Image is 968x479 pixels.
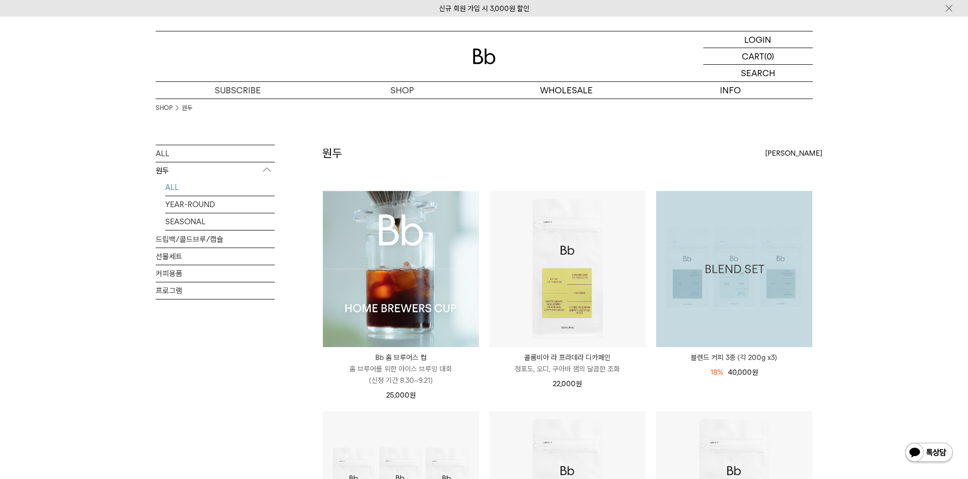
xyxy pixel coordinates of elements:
[752,368,758,377] span: 원
[156,162,275,180] p: 원두
[156,145,275,162] a: ALL
[904,442,954,465] img: 카카오톡 채널 1:1 채팅 버튼
[386,391,416,399] span: 25,000
[156,82,320,99] a: SUBSCRIBE
[765,148,822,159] span: [PERSON_NAME]
[744,31,771,48] p: LOGIN
[649,82,813,99] p: INFO
[656,191,812,347] a: 블렌드 커피 3종 (각 200g x3)
[489,363,646,375] p: 청포도, 오디, 구아바 잼의 달콤한 조화
[320,82,484,99] a: SHOP
[323,191,479,347] img: Bb 홈 브루어스 컵
[323,352,479,363] p: Bb 홈 브루어스 컵
[323,352,479,386] a: Bb 홈 브루어스 컵 홈 브루어를 위한 아이스 브루잉 대회(신청 기간 8.30~9.21)
[322,145,342,161] h2: 원두
[409,391,416,399] span: 원
[439,4,529,13] a: 신규 회원 가입 시 3,000원 할인
[656,352,812,363] a: 블렌드 커피 3종 (각 200g x3)
[473,49,496,64] img: 로고
[323,363,479,386] p: 홈 브루어를 위한 아이스 브루잉 대회 (신청 기간 8.30~9.21)
[156,282,275,299] a: 프로그램
[553,379,582,388] span: 22,000
[764,48,774,64] p: (0)
[156,103,172,113] a: SHOP
[710,367,723,378] div: 18%
[484,82,649,99] p: WHOLESALE
[182,103,192,113] a: 원두
[576,379,582,388] span: 원
[165,179,275,196] a: ALL
[489,191,646,347] img: 콜롬비아 라 프라데라 디카페인
[742,48,764,64] p: CART
[156,231,275,248] a: 드립백/콜드브루/캡슐
[165,213,275,230] a: SEASONAL
[656,191,812,347] img: 1000001179_add2_053.png
[703,48,813,65] a: CART (0)
[489,352,646,375] a: 콜롬비아 라 프라데라 디카페인 청포도, 오디, 구아바 잼의 달콤한 조화
[156,265,275,282] a: 커피용품
[165,196,275,213] a: YEAR-ROUND
[728,368,758,377] span: 40,000
[489,352,646,363] p: 콜롬비아 라 프라데라 디카페인
[703,31,813,48] a: LOGIN
[741,65,775,81] p: SEARCH
[156,248,275,265] a: 선물세트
